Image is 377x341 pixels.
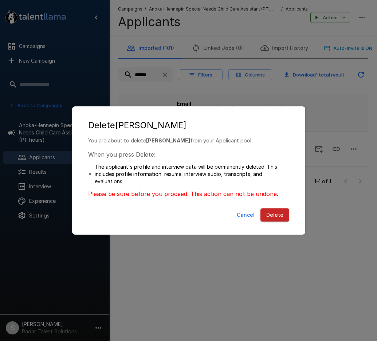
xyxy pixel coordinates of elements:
[79,114,298,137] h2: Delete [PERSON_NAME]
[234,208,258,222] button: Cancel
[95,163,289,185] p: The applicant's profile and interview data will be permanently deleted. This includes profile inf...
[88,137,289,144] p: You are about to delete from your Applicant pool
[260,208,289,222] button: Delete
[88,150,289,159] p: When you press Delete:
[88,189,289,198] p: Please be sure before you proceed. This action can not be undone.
[146,137,190,144] b: [PERSON_NAME]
